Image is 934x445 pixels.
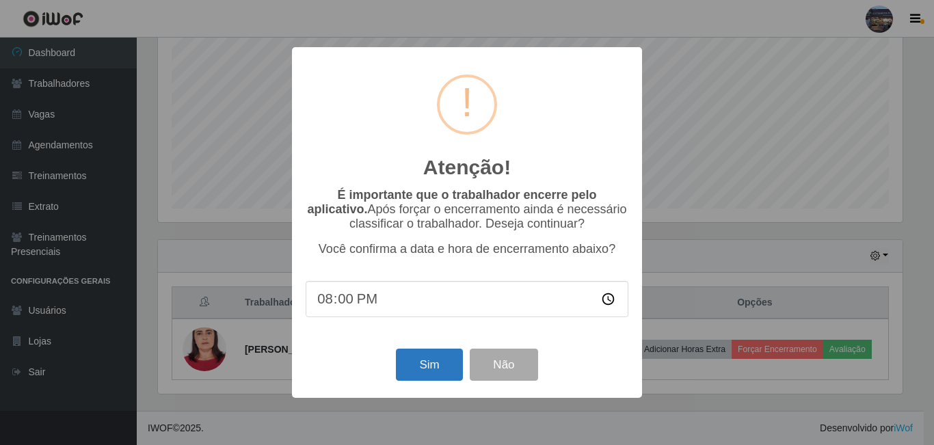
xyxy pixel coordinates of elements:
button: Sim [396,349,462,381]
button: Não [470,349,537,381]
b: É importante que o trabalhador encerre pelo aplicativo. [307,188,596,216]
p: Após forçar o encerramento ainda é necessário classificar o trabalhador. Deseja continuar? [306,188,628,231]
h2: Atenção! [423,155,511,180]
p: Você confirma a data e hora de encerramento abaixo? [306,242,628,256]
